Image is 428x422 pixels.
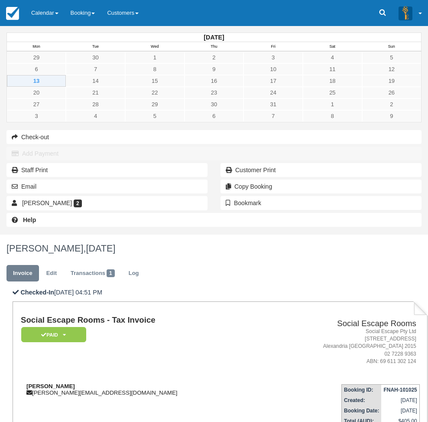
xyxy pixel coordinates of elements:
a: 13 [7,75,66,87]
button: Email [6,180,208,193]
b: Checked-In [20,289,54,296]
h2: Social Escape Rooms [268,319,416,328]
a: 18 [303,75,362,87]
th: Booking ID: [342,384,382,395]
a: 2 [185,52,244,63]
h1: Social Escape Rooms - Tax Invoice [21,316,264,325]
a: 9 [362,110,421,122]
a: 11 [303,63,362,75]
img: A3 [399,6,412,20]
a: 5 [125,110,185,122]
a: 3 [243,52,303,63]
span: [DATE] [86,243,115,254]
a: 7 [66,63,125,75]
a: 28 [66,98,125,110]
a: 2 [362,98,421,110]
a: 16 [185,75,244,87]
td: [DATE] [381,395,419,406]
a: 15 [125,75,185,87]
a: 4 [66,110,125,122]
p: [DATE] 04:51 PM [13,288,428,297]
a: Log [122,265,146,282]
a: 25 [303,87,362,98]
img: checkfront-main-nav-mini-logo.png [6,7,19,20]
a: 6 [185,110,244,122]
a: Invoice [6,265,39,282]
th: Sun [362,42,422,52]
b: Help [23,216,36,223]
a: 30 [185,98,244,110]
strong: [DATE] [204,34,224,41]
a: 1 [303,98,362,110]
a: 14 [66,75,125,87]
a: 8 [303,110,362,122]
a: Edit [40,265,63,282]
span: 2 [74,200,82,207]
a: 6 [7,63,66,75]
a: 29 [125,98,185,110]
a: Staff Print [6,163,208,177]
button: Copy Booking [220,180,422,193]
a: 31 [243,98,303,110]
a: 22 [125,87,185,98]
a: 19 [362,75,421,87]
span: 1 [107,269,115,277]
h1: [PERSON_NAME], [6,243,422,254]
a: 21 [66,87,125,98]
button: Add Payment [6,147,422,160]
span: [PERSON_NAME] [22,200,72,206]
a: 9 [185,63,244,75]
a: 5 [362,52,421,63]
button: Check-out [6,130,422,144]
a: 23 [185,87,244,98]
th: Thu [185,42,244,52]
a: Transactions1 [64,265,121,282]
a: 30 [66,52,125,63]
th: Fri [243,42,303,52]
a: 4 [303,52,362,63]
a: 8 [125,63,185,75]
a: 27 [7,98,66,110]
th: Booking Date: [342,406,382,416]
a: Customer Print [220,163,422,177]
strong: [PERSON_NAME] [26,383,75,389]
a: 3 [7,110,66,122]
a: Help [6,213,422,227]
em: Paid [21,327,86,342]
th: Mon [7,42,66,52]
a: [PERSON_NAME] 2 [6,196,208,210]
th: Tue [66,42,125,52]
th: Wed [125,42,185,52]
td: [DATE] [381,406,419,416]
div: [PERSON_NAME][EMAIL_ADDRESS][DOMAIN_NAME] [21,383,264,396]
a: 10 [243,63,303,75]
a: 17 [243,75,303,87]
a: 12 [362,63,421,75]
button: Bookmark [220,196,422,210]
a: 1 [125,52,185,63]
a: 24 [243,87,303,98]
th: Sat [303,42,362,52]
address: Social Escape Pty Ltd [STREET_ADDRESS] Alexandria [GEOGRAPHIC_DATA] 2015 02 7228 9363 ABN: 69 611... [268,328,416,365]
strong: FNAH-101025 [383,387,417,393]
a: 7 [243,110,303,122]
th: Created: [342,395,382,406]
a: 29 [7,52,66,63]
a: 20 [7,87,66,98]
a: 26 [362,87,421,98]
a: Paid [21,327,83,343]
